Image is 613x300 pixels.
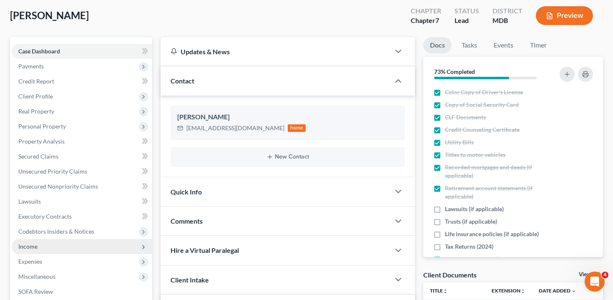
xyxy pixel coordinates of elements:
span: Contact [171,77,194,85]
span: Trusts (if applicable) [445,217,497,226]
a: Date Added expand_more [539,287,576,294]
span: Comments [171,217,203,225]
div: Client Documents [423,270,477,279]
span: Tax Returns (2024) [445,242,493,251]
i: expand_more [571,289,576,294]
a: Credit Report [12,74,152,89]
span: Titles to motor vehicles [445,151,505,159]
a: View All [579,272,600,277]
span: Utility Bills [445,138,474,146]
span: Income Documents (Continuing obligation until date of filing) [445,255,551,272]
a: Property Analysis [12,134,152,149]
span: Codebtors Insiders & Notices [18,228,94,235]
iframe: Intercom live chat [585,272,605,292]
div: Status [455,6,479,16]
a: Timer [523,37,553,53]
a: Secured Claims [12,149,152,164]
div: home [288,124,306,132]
span: SOFA Review [18,288,53,295]
span: Life insurance policies (if applicable) [445,230,539,238]
span: Quick Info [171,188,202,196]
span: Income [18,243,38,250]
a: Events [487,37,520,53]
span: Credit Counseling Certificate [445,126,520,134]
div: Chapter [411,16,441,25]
a: Lawsuits [12,194,152,209]
div: Updates & News [171,47,380,56]
span: Case Dashboard [18,48,60,55]
a: Unsecured Priority Claims [12,164,152,179]
a: Titleunfold_more [430,287,448,294]
button: Preview [536,6,593,25]
div: MDB [492,16,523,25]
i: unfold_more [520,289,525,294]
span: Copy of Social Security Card [445,101,519,109]
span: Real Property [18,108,54,115]
span: CLF Documents [445,113,486,121]
span: Personal Property [18,123,66,130]
i: unfold_more [443,289,448,294]
div: Chapter [411,6,441,16]
div: District [492,6,523,16]
span: Property Analysis [18,138,65,145]
span: Executory Contracts [18,213,72,220]
span: Credit Report [18,78,54,85]
span: Recorded mortgages and deeds (if applicable) [445,163,551,180]
a: Case Dashboard [12,44,152,59]
div: Lead [455,16,479,25]
span: Unsecured Nonpriority Claims [18,183,98,190]
div: [PERSON_NAME] [177,112,399,122]
span: Hire a Virtual Paralegal [171,246,239,254]
span: [PERSON_NAME] [10,9,89,21]
a: Docs [423,37,452,53]
span: Lawsuits (if applicable) [445,205,504,213]
span: Color Copy of Driver's License [445,88,523,96]
a: Executory Contracts [12,209,152,224]
a: Unsecured Nonpriority Claims [12,179,152,194]
button: New Contact [177,154,399,160]
a: SOFA Review [12,284,152,299]
span: Payments [18,63,44,70]
strong: 73% Completed [434,68,475,75]
span: Miscellaneous [18,273,55,280]
span: Secured Claims [18,153,58,160]
span: Expenses [18,258,42,265]
a: Tasks [455,37,484,53]
span: Unsecured Priority Claims [18,168,87,175]
span: Client Profile [18,93,53,100]
span: 4 [602,272,608,278]
span: 7 [435,16,439,24]
a: Extensionunfold_more [492,287,525,294]
span: Client Intake [171,276,209,284]
span: Retirement account statements (if applicable) [445,184,551,201]
span: Lawsuits [18,198,41,205]
div: [EMAIL_ADDRESS][DOMAIN_NAME] [186,124,284,132]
